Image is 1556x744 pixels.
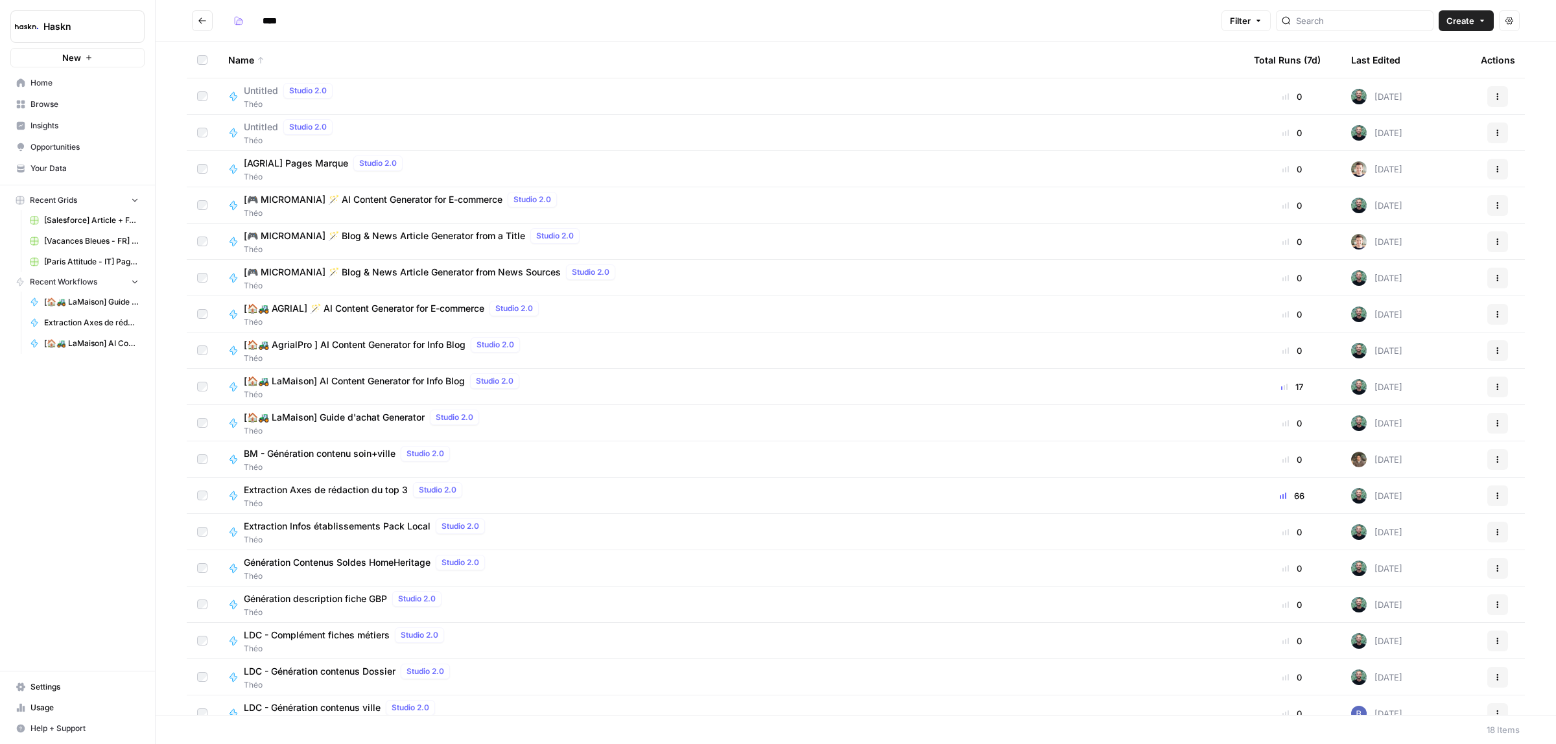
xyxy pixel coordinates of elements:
[289,85,327,97] span: Studio 2.0
[244,171,408,183] span: Théo
[44,338,139,349] span: [🏠🚜 LaMaison] AI Content Generator for Info Blog
[228,228,1233,255] a: [🎮 MICROMANIA] 🪄 Blog & News Article Generator from a TitleStudio 2.0Théo
[10,272,145,292] button: Recent Workflows
[244,316,544,328] span: Théo
[1351,561,1367,576] img: eldrt0s0bgdfrxd9l65lxkaynort
[44,256,139,268] span: [Paris Attitude - IT] Pages locales
[1481,42,1515,78] div: Actions
[1446,14,1474,27] span: Create
[1254,526,1330,539] div: 0
[30,681,139,693] span: Settings
[1221,10,1271,31] button: Filter
[1351,488,1402,504] div: [DATE]
[1351,125,1402,141] div: [DATE]
[192,10,213,31] button: Go back
[10,10,145,43] button: Workspace: Haskn
[1254,272,1330,285] div: 0
[244,592,387,605] span: Génération description fiche GBP
[244,665,395,678] span: LDC - Génération contenus Dossier
[244,570,490,582] span: Théo
[244,643,449,655] span: Théo
[244,425,484,437] span: Théo
[24,312,145,333] a: Extraction Axes de rédaction du top 3
[228,591,1233,618] a: Génération description fiche GBPStudio 2.0Théo
[228,700,1233,727] a: LDC - Génération contenus villeStudio 2.0Théo
[30,77,139,89] span: Home
[1351,561,1402,576] div: [DATE]
[228,192,1233,219] a: [🎮 MICROMANIA] 🪄 AI Content Generator for E-commerceStudio 2.0Théo
[228,301,1233,328] a: [🏠🚜 AGRIAL] 🪄 AI Content Generator for E-commerceStudio 2.0Théo
[244,266,561,279] span: [🎮 MICROMANIA] 🪄 Blog & News Article Generator from News Sources
[392,702,429,714] span: Studio 2.0
[244,629,390,642] span: LDC - Complément fiches métiers
[1296,14,1428,27] input: Search
[398,593,436,605] span: Studio 2.0
[1254,380,1330,393] div: 17
[30,141,139,153] span: Opportunities
[244,461,455,473] span: Théo
[1351,89,1367,104] img: eldrt0s0bgdfrxd9l65lxkaynort
[244,534,490,546] span: Théo
[30,702,139,714] span: Usage
[1351,343,1402,358] div: [DATE]
[1351,633,1402,649] div: [DATE]
[10,718,145,739] button: Help + Support
[244,121,278,134] span: Untitled
[1351,452,1367,467] img: qb0ypgzym8ajfvq1ke5e2cdn2jvt
[536,230,574,242] span: Studio 2.0
[1351,669,1367,685] img: eldrt0s0bgdfrxd9l65lxkaynort
[477,339,514,351] span: Studio 2.0
[1351,706,1402,721] div: [DATE]
[1254,90,1330,103] div: 0
[513,194,551,205] span: Studio 2.0
[1254,562,1330,575] div: 0
[244,157,348,170] span: [AGRIAL] Pages Marque
[1254,308,1330,321] div: 0
[1254,598,1330,611] div: 0
[44,235,139,247] span: [Vacances Bleues - FR] Pages refonte sites hôtels - [GEOGRAPHIC_DATA] Grid
[30,194,77,206] span: Recent Grids
[1254,707,1330,720] div: 0
[1351,343,1367,358] img: eldrt0s0bgdfrxd9l65lxkaynort
[44,215,139,226] span: [Salesforce] Article + FAQ + Posts RS / Opti
[1351,452,1402,467] div: [DATE]
[228,410,1233,437] a: [🏠🚜 LaMaison] Guide d'achat GeneratorStudio 2.0Théo
[244,193,502,206] span: [🎮 MICROMANIA] 🪄 AI Content Generator for E-commerce
[24,231,145,251] a: [Vacances Bleues - FR] Pages refonte sites hôtels - [GEOGRAPHIC_DATA] Grid
[10,137,145,157] a: Opportunities
[244,99,338,110] span: Théo
[228,337,1233,364] a: [🏠🚜 AgrialPro ] AI Content Generator for Info BlogStudio 2.0Théo
[24,333,145,354] a: [🏠🚜 LaMaison] AI Content Generator for Info Blog
[30,163,139,174] span: Your Data
[10,94,145,115] a: Browse
[244,389,525,401] span: Théo
[244,520,430,533] span: Extraction Infos établissements Pack Local
[228,446,1233,473] a: BM - Génération contenu soin+villeStudio 2.0Théo
[1254,344,1330,357] div: 0
[244,338,466,351] span: [🏠🚜 AgrialPro ] AI Content Generator for Info Blog
[244,302,484,315] span: [🏠🚜 AGRIAL] 🪄 AI Content Generator for E-commerce
[1254,199,1330,212] div: 0
[24,210,145,231] a: [Salesforce] Article + FAQ + Posts RS / Opti
[30,99,139,110] span: Browse
[244,679,455,691] span: Théo
[1351,633,1367,649] img: eldrt0s0bgdfrxd9l65lxkaynort
[228,42,1233,78] div: Name
[1351,198,1402,213] div: [DATE]
[228,555,1233,582] a: Génération Contenus Soldes HomeHeritageStudio 2.0Théo
[30,120,139,132] span: Insights
[244,375,465,388] span: [🏠🚜 LaMaison] AI Content Generator for Info Blog
[244,353,525,364] span: Théo
[15,15,38,38] img: Haskn Logo
[228,83,1233,110] a: UntitledStudio 2.0Théo
[244,498,467,509] span: Théo
[1351,669,1402,685] div: [DATE]
[1351,597,1367,612] img: eldrt0s0bgdfrxd9l65lxkaynort
[10,191,145,210] button: Recent Grids
[244,280,620,292] span: Théo
[1254,42,1321,78] div: Total Runs (7d)
[1254,489,1330,502] div: 66
[244,84,278,97] span: Untitled
[1487,723,1520,736] div: 18 Items
[476,375,513,387] span: Studio 2.0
